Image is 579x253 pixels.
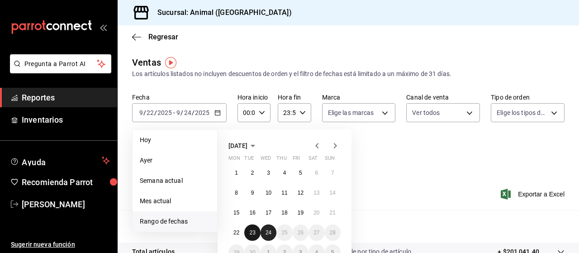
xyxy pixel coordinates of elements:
[249,210,255,216] abbr: September 16, 2025
[233,210,239,216] abbr: September 15, 2025
[228,142,247,149] span: [DATE]
[228,140,258,151] button: [DATE]
[132,94,227,100] label: Fecha
[261,165,276,181] button: September 3, 2025
[293,165,308,181] button: September 5, 2025
[173,109,175,116] span: -
[244,224,260,241] button: September 23, 2025
[140,156,210,165] span: Ayer
[165,57,176,68] button: Tooltip marker
[157,109,172,116] input: ----
[281,210,287,216] abbr: September 18, 2025
[22,198,110,210] span: [PERSON_NAME]
[11,240,110,249] span: Sugerir nueva función
[266,190,271,196] abbr: September 10, 2025
[150,7,292,18] h3: Sucursal: Animal ([GEOGRAPHIC_DATA])
[325,165,341,181] button: September 7, 2025
[244,205,260,221] button: September 16, 2025
[325,224,341,241] button: September 28, 2025
[293,224,308,241] button: September 26, 2025
[276,165,292,181] button: September 4, 2025
[251,190,254,196] abbr: September 9, 2025
[308,155,318,165] abbr: Saturday
[176,109,180,116] input: --
[322,94,396,100] label: Marca
[330,190,336,196] abbr: September 14, 2025
[315,170,318,176] abbr: September 6, 2025
[298,190,304,196] abbr: September 12, 2025
[251,170,254,176] abbr: September 2, 2025
[244,155,253,165] abbr: Tuesday
[267,170,270,176] abbr: September 3, 2025
[148,33,178,41] span: Regresar
[195,109,210,116] input: ----
[233,229,239,236] abbr: September 22, 2025
[22,114,110,126] span: Inventarios
[276,155,286,165] abbr: Thursday
[325,185,341,201] button: September 14, 2025
[249,229,255,236] abbr: September 23, 2025
[406,94,480,100] label: Canal de venta
[132,69,565,79] div: Los artículos listados no incluyen descuentos de orden y el filtro de fechas está limitado a un m...
[298,210,304,216] abbr: September 19, 2025
[313,190,319,196] abbr: September 13, 2025
[325,155,335,165] abbr: Sunday
[235,170,238,176] abbr: September 1, 2025
[100,24,107,31] button: open_drawer_menu
[266,229,271,236] abbr: September 24, 2025
[281,190,287,196] abbr: September 11, 2025
[235,190,238,196] abbr: September 8, 2025
[237,94,271,100] label: Hora inicio
[313,210,319,216] abbr: September 20, 2025
[154,109,157,116] span: /
[192,109,195,116] span: /
[308,165,324,181] button: September 6, 2025
[140,176,210,186] span: Semana actual
[412,108,440,117] span: Ver todos
[6,66,111,75] a: Pregunta a Parrot AI
[503,189,565,200] button: Exportar a Excel
[22,91,110,104] span: Reportes
[132,56,161,69] div: Ventas
[293,155,300,165] abbr: Friday
[299,170,302,176] abbr: September 5, 2025
[266,210,271,216] abbr: September 17, 2025
[10,54,111,73] button: Pregunta a Parrot AI
[331,170,334,176] abbr: September 7, 2025
[293,185,308,201] button: September 12, 2025
[328,108,374,117] span: Elige las marcas
[278,94,311,100] label: Hora fin
[244,165,260,181] button: September 2, 2025
[184,109,192,116] input: --
[140,135,210,145] span: Hoy
[139,109,143,116] input: --
[22,176,110,188] span: Recomienda Parrot
[22,155,98,166] span: Ayuda
[143,109,146,116] span: /
[132,33,178,41] button: Regresar
[228,224,244,241] button: September 22, 2025
[308,185,324,201] button: September 13, 2025
[298,229,304,236] abbr: September 26, 2025
[497,108,548,117] span: Elige los tipos de orden
[228,155,240,165] abbr: Monday
[330,210,336,216] abbr: September 21, 2025
[276,185,292,201] button: September 11, 2025
[293,205,308,221] button: September 19, 2025
[276,205,292,221] button: September 18, 2025
[261,155,271,165] abbr: Wednesday
[330,229,336,236] abbr: September 28, 2025
[261,224,276,241] button: September 24, 2025
[491,94,565,100] label: Tipo de orden
[140,196,210,206] span: Mes actual
[261,205,276,221] button: September 17, 2025
[140,217,210,226] span: Rango de fechas
[281,229,287,236] abbr: September 25, 2025
[24,59,97,69] span: Pregunta a Parrot AI
[276,224,292,241] button: September 25, 2025
[228,205,244,221] button: September 15, 2025
[244,185,260,201] button: September 9, 2025
[146,109,154,116] input: --
[228,185,244,201] button: September 8, 2025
